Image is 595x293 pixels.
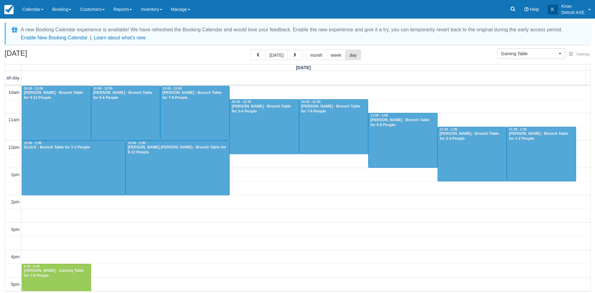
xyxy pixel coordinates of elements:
[231,104,297,114] div: [PERSON_NAME] - Brunch Table for 3-4 People
[24,265,40,268] span: 4:30 - 6:30
[438,127,507,182] a: 11:30 - 1:30[PERSON_NAME] - Brunch Table for 3-4 People
[439,131,505,141] div: [PERSON_NAME] - Brunch Table for 3-4 People
[128,141,145,145] span: 12:00 - 2:00
[22,140,126,195] a: 12:00 - 2:00DaJa’E - Brunch Table for 1-2 People
[11,254,20,259] span: 4pm
[21,35,88,41] button: Enable New Booking Calendar
[162,91,228,100] div: [PERSON_NAME] - Brunch Table for 7-8 People
[24,141,42,145] span: 12:00 - 2:00
[299,99,368,154] a: 10:30 - 12:30[PERSON_NAME] - Brunch Table for 7-8 People
[230,99,299,154] a: 10:30 - 12:30[PERSON_NAME] - Brunch Table for 3-4 People
[562,3,584,9] p: Kiran
[24,91,89,100] div: [PERSON_NAME] - Brunch Table for 9-12 People
[8,90,20,95] span: 10am
[301,100,320,104] span: 10:30 - 12:30
[11,227,20,232] span: 3pm
[530,7,539,12] span: Help
[326,50,346,60] button: week
[368,113,438,168] a: 11:00 - 1:00[PERSON_NAME] - Brunch Table for 5-6 People
[11,282,20,287] span: 5pm
[440,128,457,131] span: 11:30 - 1:30
[24,269,89,278] div: [PERSON_NAME] - Gaming Table for 7-8 People
[232,100,251,104] span: 10:30 - 12:30
[296,65,311,70] span: [DATE]
[507,127,576,182] a: 11:30 - 1:30[PERSON_NAME] - Brunch Table for 1-2 People
[8,145,20,150] span: 12pm
[497,48,565,59] button: Gaming Table
[22,86,91,140] a: 10:00 - 12:00[PERSON_NAME] - Brunch Table for 9-12 People
[4,5,14,14] img: checkfront-main-nav-mini-logo.png
[93,87,112,90] span: 10:00 - 12:00
[91,86,161,140] a: 10:00 - 12:00[PERSON_NAME] - Brunch Table for 5-6 People
[565,50,593,59] button: Settings
[127,145,227,155] div: [PERSON_NAME] [PERSON_NAME] - Brunch Table for 9-12 People
[370,114,388,117] span: 11:00 - 1:00
[5,50,83,61] h2: [DATE]
[370,118,436,128] div: [PERSON_NAME] - Brunch Table for 5-6 People
[21,26,562,33] div: A new Booking Calendar experience is available! We have refreshed the Booking Calendar and would ...
[562,9,584,16] p: Detroit AXE
[11,199,20,204] span: 2pm
[501,51,557,57] span: Gaming Table
[524,7,529,11] i: Help
[7,75,20,80] span: all-day
[301,104,367,114] div: [PERSON_NAME] - Brunch Table for 7-8 People
[509,128,527,131] span: 11:30 - 1:30
[126,140,229,195] a: 12:00 - 2:00[PERSON_NAME] [PERSON_NAME] - Brunch Table for 9-12 People
[24,145,124,150] div: DaJa’E - Brunch Table for 1-2 People
[93,91,159,100] div: [PERSON_NAME] - Brunch Table for 5-6 People
[11,172,20,177] span: 1pm
[265,50,288,60] button: [DATE]
[90,35,91,40] span: |
[24,87,43,90] span: 10:00 - 12:00
[162,87,182,90] span: 10:00 - 12:00
[548,5,558,15] div: K
[94,35,146,40] a: Learn about what's new
[8,117,20,122] span: 11am
[306,50,327,60] button: month
[576,52,590,56] span: Settings
[345,50,361,60] button: day
[160,86,230,140] a: 10:00 - 12:00[PERSON_NAME] - Brunch Table for 7-8 People
[509,131,574,141] div: [PERSON_NAME] - Brunch Table for 1-2 People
